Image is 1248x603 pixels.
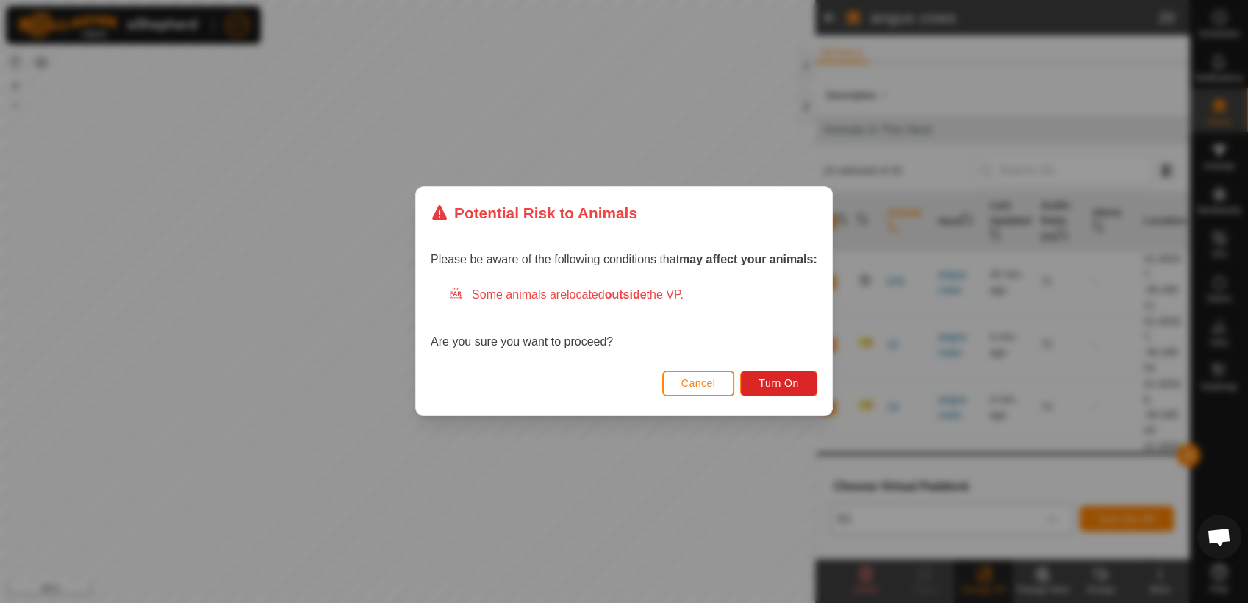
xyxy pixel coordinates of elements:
button: Cancel [662,371,735,396]
span: Cancel [681,378,716,390]
div: Potential Risk to Animals [431,201,637,224]
strong: may affect your animals: [679,254,817,266]
strong: outside [605,289,647,301]
div: Are you sure you want to proceed? [431,287,817,352]
span: located the VP. [567,289,684,301]
span: Turn On [759,378,799,390]
button: Turn On [741,371,817,396]
div: Open chat [1197,515,1241,559]
div: Some animals are [448,287,817,304]
span: Please be aware of the following conditions that [431,254,817,266]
